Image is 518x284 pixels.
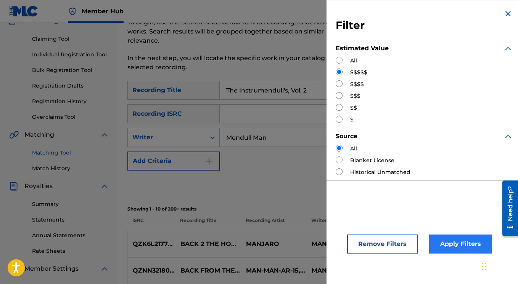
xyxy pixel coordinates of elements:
[24,182,53,191] span: Royalties
[32,51,109,59] a: Individual Registration Tool
[480,247,518,284] iframe: Chat Widget
[32,149,109,157] a: Matching Tool
[32,164,109,172] a: Match History
[32,113,109,121] a: Overclaims Tool
[307,266,372,275] p: MAN MAN
[350,145,357,153] label: All
[350,104,357,112] label: $$
[336,19,513,32] h3: Filter
[504,132,513,141] img: expand
[350,156,394,164] label: Blanket License
[175,266,241,275] p: BACK FROM THE DEAD
[127,54,421,72] p: In the next step, you will locate the specific work in your catalog that you want to match to the...
[241,266,306,275] p: MAN-MAN-AR-15,MAN MAN
[24,130,54,139] span: Matching
[336,132,357,140] strong: Source
[347,235,418,254] button: Remove Filters
[350,168,410,176] label: Historical Unmatched
[497,177,518,239] iframe: Resource Center
[175,239,241,249] p: BACK 2 THE HOOD
[128,239,175,249] p: QZK6L2177874
[32,247,109,255] a: Rate Sheets
[100,182,109,191] img: expand
[127,81,509,201] form: Search Form
[9,6,39,17] img: MLC Logo
[241,239,306,249] p: MANJARO
[482,255,487,278] div: Drag
[350,92,360,100] label: $$$
[32,200,109,208] a: Summary
[336,45,389,52] strong: Estimated Value
[307,239,372,249] p: MAN JARO
[350,57,357,65] label: All
[127,152,220,171] button: Add Criteria
[504,9,513,18] img: close
[204,156,214,166] img: 9d2ae6d4665cec9f34b9.svg
[429,235,492,254] button: Apply Filters
[175,217,240,231] p: Recording Title
[240,217,306,231] p: Recording Artist
[127,206,509,212] p: Showing 1 - 10 of 200+ results
[32,231,109,239] a: Annual Statements
[128,266,175,275] p: QZNN32180811
[32,66,109,74] a: Bulk Registration Tool
[100,264,109,273] img: expand
[504,44,513,53] img: expand
[32,82,109,90] a: Registration Drafts
[82,7,124,16] span: Member Hub
[306,217,372,231] p: Writer(s)
[127,18,421,45] p: To begin, use the search fields below to find recordings that haven't yet been matched to your wo...
[100,130,109,139] img: expand
[32,97,109,105] a: Registration History
[132,133,201,142] div: Writer
[350,116,354,124] label: $
[9,130,19,139] img: Matching
[9,182,18,191] img: Royalties
[350,69,367,77] label: $$$$$
[68,7,77,16] img: Top Rightsholder
[32,216,109,224] a: Statements
[350,80,364,88] label: $$$$
[127,217,175,231] p: ISRC
[32,35,109,43] a: Claiming Tool
[24,264,79,273] span: Member Settings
